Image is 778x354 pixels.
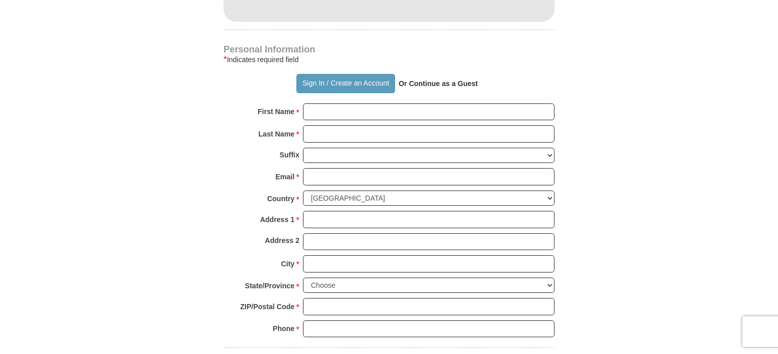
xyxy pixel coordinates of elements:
strong: City [281,257,294,271]
strong: Or Continue as a Guest [399,79,478,88]
strong: Address 2 [265,233,299,248]
strong: Phone [273,321,295,336]
button: Sign In / Create an Account [296,74,395,93]
div: Indicates required field [224,53,554,66]
strong: Email [275,170,294,184]
strong: ZIP/Postal Code [240,299,295,314]
strong: Last Name [259,127,295,141]
strong: Address 1 [260,212,295,227]
strong: First Name [258,104,294,119]
strong: Suffix [280,148,299,162]
h4: Personal Information [224,45,554,53]
strong: Country [267,192,295,206]
strong: State/Province [245,279,294,293]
